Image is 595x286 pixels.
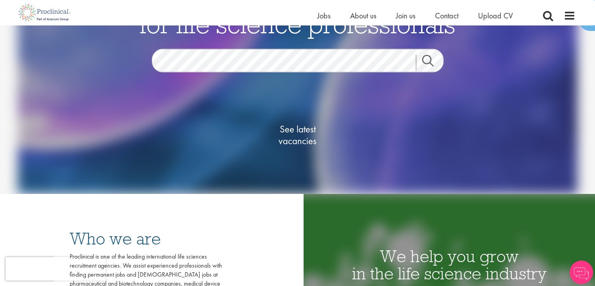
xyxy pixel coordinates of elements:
[70,230,222,247] h3: Who we are
[478,11,513,21] a: Upload CV
[5,257,106,281] iframe: reCAPTCHA
[416,54,449,70] a: Job search submit button
[435,11,458,21] a: Contact
[570,261,593,284] img: Chatbot
[317,11,331,21] a: Jobs
[396,11,415,21] a: Join us
[350,11,376,21] a: About us
[259,92,337,178] a: See latestvacancies
[259,123,337,147] span: See latest vacancies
